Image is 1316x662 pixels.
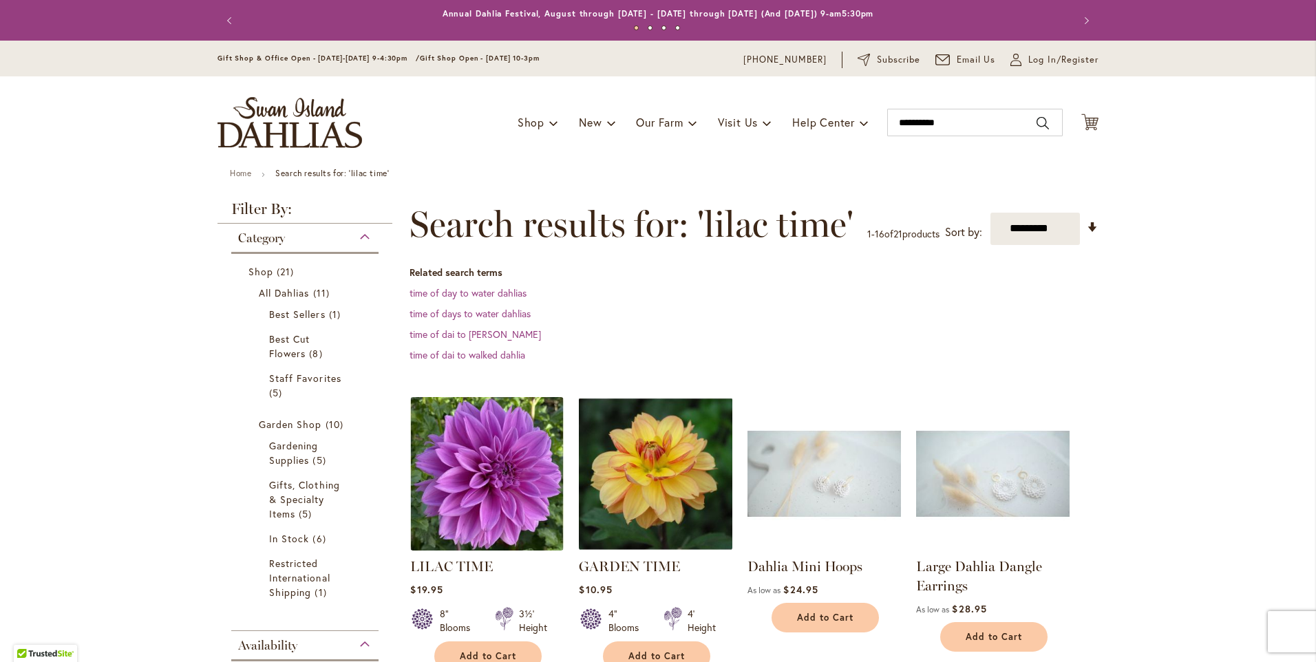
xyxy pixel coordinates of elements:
a: GARDEN TIME [579,558,680,575]
span: Best Sellers [269,308,326,321]
span: 5 [269,385,286,400]
strong: Search results for: 'lilac time' [275,168,389,178]
span: Add to Cart [797,612,853,623]
span: As low as [747,585,781,595]
span: Best Cut Flowers [269,332,310,360]
span: $10.95 [579,583,612,596]
span: Search results for: 'lilac time' [410,204,853,245]
span: Add to Cart [628,650,685,662]
span: 6 [312,531,329,546]
button: Add to Cart [940,622,1048,652]
span: Log In/Register [1028,53,1099,67]
span: Category [238,231,285,246]
a: Best Sellers [269,307,344,321]
a: Email Us [935,53,996,67]
a: Large Dahlia Dangle Earrings [916,558,1042,594]
span: Add to Cart [460,650,516,662]
button: Previous [217,7,245,34]
button: Next [1071,7,1099,34]
span: Help Center [792,115,855,129]
span: 21 [893,227,902,240]
span: Subscribe [877,53,920,67]
span: $19.95 [410,583,443,596]
button: 2 of 4 [648,25,652,30]
span: 10 [326,417,347,431]
span: Visit Us [718,115,758,129]
a: Dahlia Mini Hoops [747,540,901,553]
span: Gardening Supplies [269,439,318,467]
a: [PHONE_NUMBER] [743,53,827,67]
span: Email Us [957,53,996,67]
label: Sort by: [945,220,982,245]
span: Availability [238,638,297,653]
iframe: Launch Accessibility Center [10,613,49,652]
span: $28.95 [952,602,986,615]
div: 4" Blooms [608,607,647,634]
span: Shop [518,115,544,129]
span: 11 [313,286,333,300]
button: Add to Cart [772,603,879,632]
button: 3 of 4 [661,25,666,30]
a: Restricted International Shipping [269,556,344,599]
span: Gift Shop Open - [DATE] 10-3pm [420,54,540,63]
a: Subscribe [858,53,920,67]
a: time of dai to walked dahlia [410,348,525,361]
span: 5 [299,506,315,521]
img: Large Dahlia Dangle Earrings [916,397,1070,551]
span: 1 [315,585,330,599]
p: - of products [867,223,940,245]
a: Home [230,168,251,178]
span: 21 [277,264,297,279]
a: GARDEN TIME [579,540,732,553]
a: Garden Shop [259,417,354,431]
dt: Related search terms [410,266,1099,279]
a: In Stock [269,531,344,546]
span: $24.95 [783,583,818,596]
a: Large Dahlia Dangle Earrings [916,540,1070,553]
img: Lilac Time [410,397,564,551]
div: 4' Height [688,607,716,634]
img: GARDEN TIME [579,397,732,551]
div: 8" Blooms [440,607,478,634]
span: All Dahlias [259,286,310,299]
span: 16 [875,227,884,240]
a: Gifts, Clothing &amp; Specialty Items [269,478,344,521]
span: Add to Cart [966,631,1022,643]
span: New [579,115,602,129]
span: As low as [916,604,949,615]
a: Dahlia Mini Hoops [747,558,862,575]
div: 3½' Height [519,607,547,634]
span: Restricted International Shipping [269,557,330,599]
img: Dahlia Mini Hoops [747,397,901,551]
button: 4 of 4 [675,25,680,30]
a: All Dahlias [259,286,354,300]
span: Shop [248,265,273,278]
a: Shop [248,264,365,279]
a: Staff Favorites [269,371,344,400]
span: In Stock [269,532,309,545]
a: store logo [217,97,362,148]
span: Gift Shop & Office Open - [DATE]-[DATE] 9-4:30pm / [217,54,420,63]
a: Gardening Supplies [269,438,344,467]
span: Our Farm [636,115,683,129]
span: Gifts, Clothing & Specialty Items [269,478,340,520]
span: 1 [329,307,344,321]
span: Garden Shop [259,418,322,431]
a: LILAC TIME [410,558,493,575]
button: 1 of 4 [634,25,639,30]
a: Best Cut Flowers [269,332,344,361]
strong: Filter By: [217,202,392,224]
a: Lilac Time [410,540,564,553]
a: time of days to water dahlias [410,307,531,320]
span: 8 [309,346,326,361]
a: Annual Dahlia Festival, August through [DATE] - [DATE] through [DATE] (And [DATE]) 9-am5:30pm [443,8,874,19]
a: time of dai to [PERSON_NAME] [410,328,541,341]
span: Staff Favorites [269,372,341,385]
span: 1 [867,227,871,240]
span: 5 [312,453,329,467]
a: Log In/Register [1010,53,1099,67]
a: time of day to water dahlias [410,286,527,299]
